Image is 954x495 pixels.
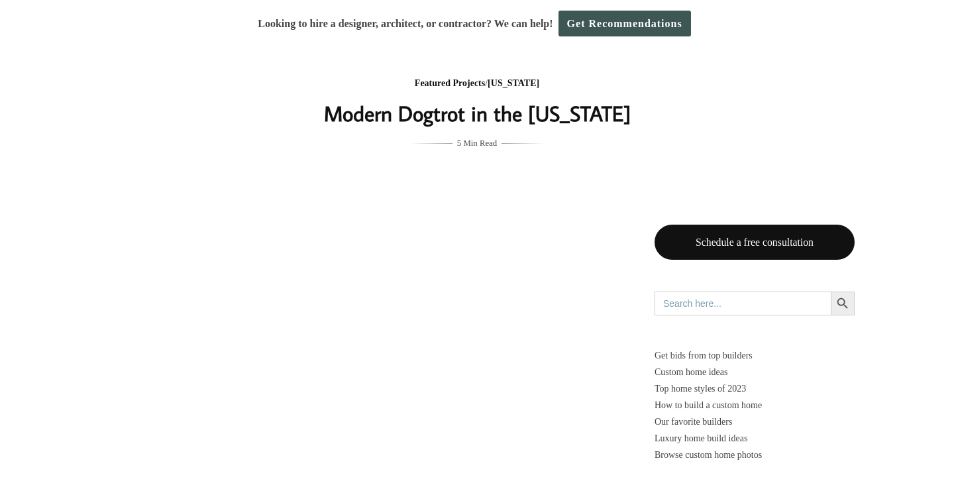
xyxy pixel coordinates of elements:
a: Featured Projects [415,78,485,88]
a: Get Recommendations [558,11,691,36]
div: / [213,76,741,92]
h1: Modern Dogtrot in the [US_STATE] [213,97,741,129]
a: [US_STATE] [488,78,539,88]
span: 5 Min Read [457,136,497,150]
